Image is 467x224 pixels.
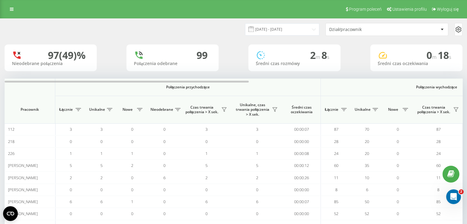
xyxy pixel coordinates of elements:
[349,7,382,12] span: Program poleceń
[256,126,258,132] span: 3
[334,151,338,156] span: 24
[256,163,258,168] span: 5
[134,61,211,66] div: Połączenia odebrane
[437,187,439,192] span: 8
[459,189,464,194] span: 2
[163,139,165,144] span: 0
[89,107,105,112] span: Unikalne
[12,61,89,66] div: Nieodebrane połączenia
[366,187,368,192] span: 6
[70,187,72,192] span: 0
[334,126,338,132] span: 87
[437,7,459,12] span: Wyloguj się
[397,211,399,216] span: 0
[8,151,14,156] span: 226
[256,61,333,66] div: Średni czas rozmówy
[100,199,103,204] span: 6
[365,199,369,204] span: 50
[282,196,321,208] td: 00:00:07
[397,175,399,180] span: 0
[436,211,441,216] span: 52
[205,151,208,156] span: 1
[8,211,38,216] span: [PERSON_NAME]
[100,126,103,132] span: 3
[131,175,133,180] span: 0
[150,107,173,112] span: Nieodebrane
[378,61,455,66] div: Średni czas oczekiwania
[163,175,165,180] span: 6
[329,27,403,32] div: Dział/pracownik
[365,151,369,156] span: 20
[365,175,369,180] span: 10
[436,199,441,204] span: 85
[70,175,72,180] span: 2
[8,187,38,192] span: [PERSON_NAME]
[131,187,133,192] span: 0
[282,208,321,220] td: 00:00:00
[397,126,399,132] span: 0
[365,211,369,216] span: 52
[397,199,399,204] span: 0
[205,163,208,168] span: 5
[334,163,338,168] span: 60
[327,54,329,60] span: s
[8,139,14,144] span: 218
[256,139,258,144] span: 0
[256,211,258,216] span: 0
[256,187,258,192] span: 0
[436,175,441,180] span: 11
[205,126,208,132] span: 3
[205,139,208,144] span: 0
[310,48,321,62] span: 2
[334,139,338,144] span: 28
[321,48,329,62] span: 8
[438,48,451,62] span: 18
[8,126,14,132] span: 112
[100,139,103,144] span: 0
[131,163,133,168] span: 2
[282,148,321,160] td: 00:00:08
[436,163,441,168] span: 60
[416,105,451,114] span: Czas trwania połączenia > X sek.
[163,211,165,216] span: 0
[256,151,258,156] span: 1
[8,163,38,168] span: [PERSON_NAME]
[397,139,399,144] span: 0
[205,211,208,216] span: 0
[184,105,220,114] span: Czas trwania połączenia > X sek.
[324,107,339,112] span: Łącznie
[58,107,74,112] span: Łącznie
[334,199,338,204] span: 85
[131,126,133,132] span: 0
[256,199,258,204] span: 6
[8,175,38,180] span: [PERSON_NAME]
[100,175,103,180] span: 2
[282,123,321,135] td: 00:00:07
[70,126,72,132] span: 3
[70,139,72,144] span: 0
[120,107,135,112] span: Nowe
[385,107,401,112] span: Nowe
[8,199,38,204] span: [PERSON_NAME]
[163,163,165,168] span: 0
[287,105,316,114] span: Średni czas oczekiwania
[316,54,321,60] span: m
[432,54,438,60] span: m
[163,187,165,192] span: 0
[70,211,72,216] span: 0
[70,163,72,168] span: 5
[131,139,133,144] span: 0
[70,151,72,156] span: 1
[205,199,208,204] span: 6
[355,107,371,112] span: Unikalne
[436,139,441,144] span: 28
[70,199,72,204] span: 6
[446,189,461,204] iframe: Intercom live chat
[426,48,438,62] span: 0
[334,211,338,216] span: 52
[100,211,103,216] span: 0
[100,163,103,168] span: 5
[334,175,338,180] span: 11
[436,151,441,156] span: 24
[282,172,321,183] td: 00:00:26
